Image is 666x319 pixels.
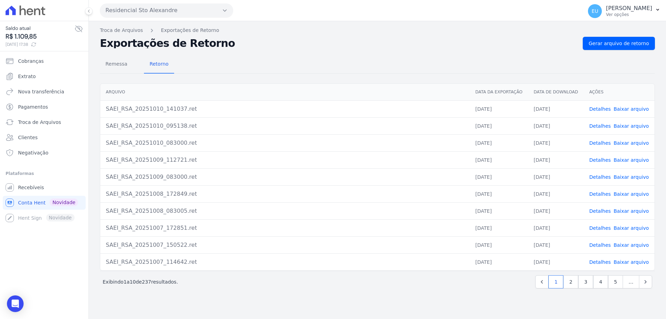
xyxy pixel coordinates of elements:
span: [DATE] 17:38 [6,41,75,48]
td: [DATE] [470,100,528,117]
a: Troca de Arquivos [3,115,86,129]
span: Troca de Arquivos [18,119,61,126]
a: Clientes [3,131,86,144]
th: Data de Download [528,84,584,101]
td: [DATE] [470,117,528,134]
span: 10 [130,279,136,285]
a: Baixar arquivo [614,225,649,231]
div: SAEI_RSA_20251007_114642.ret [106,258,464,266]
p: [PERSON_NAME] [606,5,652,12]
div: SAEI_RSA_20251007_172851.ret [106,224,464,232]
td: [DATE] [470,202,528,219]
a: Baixar arquivo [614,140,649,146]
a: Baixar arquivo [614,208,649,214]
th: Arquivo [100,84,470,101]
td: [DATE] [470,151,528,168]
a: Detalhes [589,208,611,214]
td: [DATE] [528,253,584,270]
td: [DATE] [528,202,584,219]
span: Extrato [18,73,36,80]
a: Next [639,275,652,288]
a: Detalhes [589,259,611,265]
span: Nova transferência [18,88,64,95]
a: Pagamentos [3,100,86,114]
td: [DATE] [528,151,584,168]
div: SAEI_RSA_20251008_172849.ret [106,190,464,198]
div: SAEI_RSA_20251008_083005.ret [106,207,464,215]
td: [DATE] [528,100,584,117]
a: Baixar arquivo [614,259,649,265]
td: [DATE] [528,168,584,185]
a: Cobranças [3,54,86,68]
a: Retorno [144,56,174,74]
td: [DATE] [470,236,528,253]
div: SAEI_RSA_20251010_141037.ret [106,105,464,113]
a: Detalhes [589,106,611,112]
p: Ver opções [606,12,652,17]
span: Recebíveis [18,184,44,191]
th: Data da Exportação [470,84,528,101]
div: SAEI_RSA_20251010_083000.ret [106,139,464,147]
a: Baixar arquivo [614,191,649,197]
a: Negativação [3,146,86,160]
td: [DATE] [470,253,528,270]
span: Retorno [145,57,173,71]
span: Novidade [50,199,78,206]
div: Plataformas [6,169,83,178]
div: Open Intercom Messenger [7,295,24,312]
span: Pagamentos [18,103,48,110]
span: Clientes [18,134,37,141]
td: [DATE] [528,219,584,236]
a: Conta Hent Novidade [3,196,86,210]
td: [DATE] [470,168,528,185]
span: 1 [123,279,127,285]
a: Exportações de Retorno [161,27,219,34]
a: Baixar arquivo [614,157,649,163]
span: Saldo atual [6,25,75,32]
a: Detalhes [589,225,611,231]
a: Troca de Arquivos [100,27,143,34]
p: Exibindo a de resultados. [103,278,178,285]
a: 1 [548,275,563,288]
nav: Sidebar [6,54,83,225]
a: Baixar arquivo [614,242,649,248]
a: Nova transferência [3,85,86,99]
a: Extrato [3,69,86,83]
span: Conta Hent [18,199,45,206]
a: Detalhes [589,191,611,197]
span: R$ 1.109,85 [6,32,75,41]
a: Previous [535,275,548,288]
td: [DATE] [470,185,528,202]
span: Negativação [18,149,49,156]
span: Cobranças [18,58,44,65]
td: [DATE] [528,236,584,253]
a: 4 [593,275,608,288]
a: Remessa [100,56,133,74]
a: Gerar arquivo de retorno [583,37,655,50]
a: Detalhes [589,157,611,163]
td: [DATE] [470,219,528,236]
div: SAEI_RSA_20251010_095138.ret [106,122,464,130]
div: SAEI_RSA_20251007_150522.ret [106,241,464,249]
a: Detalhes [589,174,611,180]
td: [DATE] [528,185,584,202]
span: Gerar arquivo de retorno [589,40,649,47]
th: Ações [584,84,655,101]
a: Detalhes [589,140,611,146]
div: SAEI_RSA_20251009_083000.ret [106,173,464,181]
span: Remessa [101,57,131,71]
td: [DATE] [470,134,528,151]
div: SAEI_RSA_20251009_112721.ret [106,156,464,164]
a: Recebíveis [3,181,86,194]
a: 2 [563,275,578,288]
button: EU [PERSON_NAME] Ver opções [582,1,666,21]
span: 237 [142,279,151,285]
a: Baixar arquivo [614,123,649,129]
a: Baixar arquivo [614,106,649,112]
a: 3 [578,275,593,288]
a: 5 [608,275,623,288]
span: … [623,275,639,288]
h2: Exportações de Retorno [100,39,577,48]
a: Baixar arquivo [614,174,649,180]
a: Detalhes [589,123,611,129]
